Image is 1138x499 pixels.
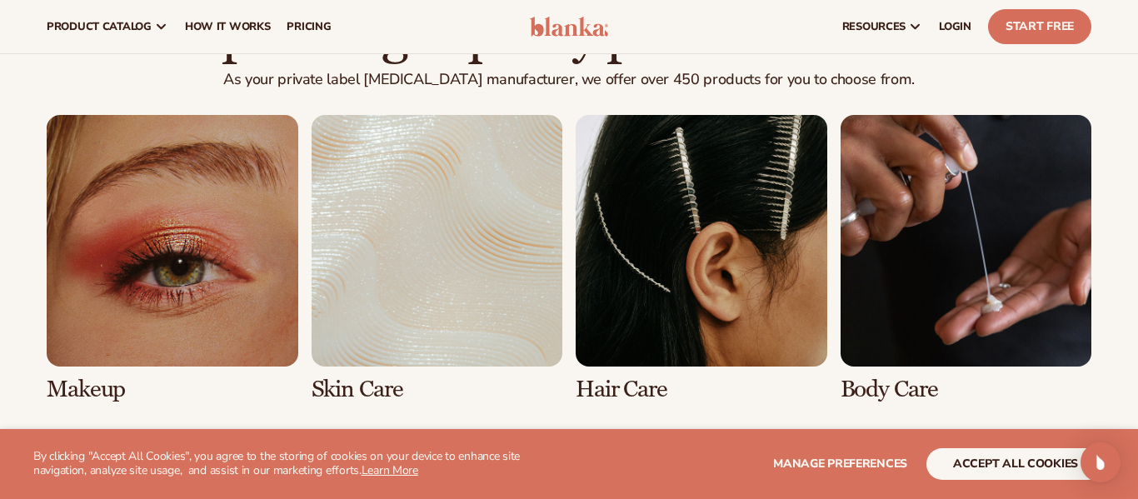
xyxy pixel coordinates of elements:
span: resources [842,20,906,33]
a: Learn More [362,462,418,478]
span: product catalog [47,20,152,33]
div: 3 / 8 [576,115,827,402]
span: Manage preferences [773,456,907,472]
h2: Explore high-quality product formulas [47,8,1091,64]
h3: Body Care [841,377,1092,402]
h3: Hair Care [576,377,827,402]
div: Open Intercom Messenger [1081,442,1121,482]
div: 1 / 8 [47,115,298,402]
h3: Skin Care [312,377,563,402]
span: How It Works [185,20,271,33]
div: 4 / 8 [841,115,1092,402]
a: Start Free [988,9,1091,44]
h3: Makeup [47,377,298,402]
button: Manage preferences [773,448,907,480]
span: pricing [287,20,331,33]
div: 2 / 8 [312,115,563,402]
img: logo [530,17,608,37]
span: LOGIN [939,20,971,33]
p: As your private label [MEDICAL_DATA] manufacturer, we offer over 450 products for you to choose f... [47,71,1091,89]
button: accept all cookies [926,448,1105,480]
p: By clicking "Accept All Cookies", you agree to the storing of cookies on your device to enhance s... [33,450,568,478]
